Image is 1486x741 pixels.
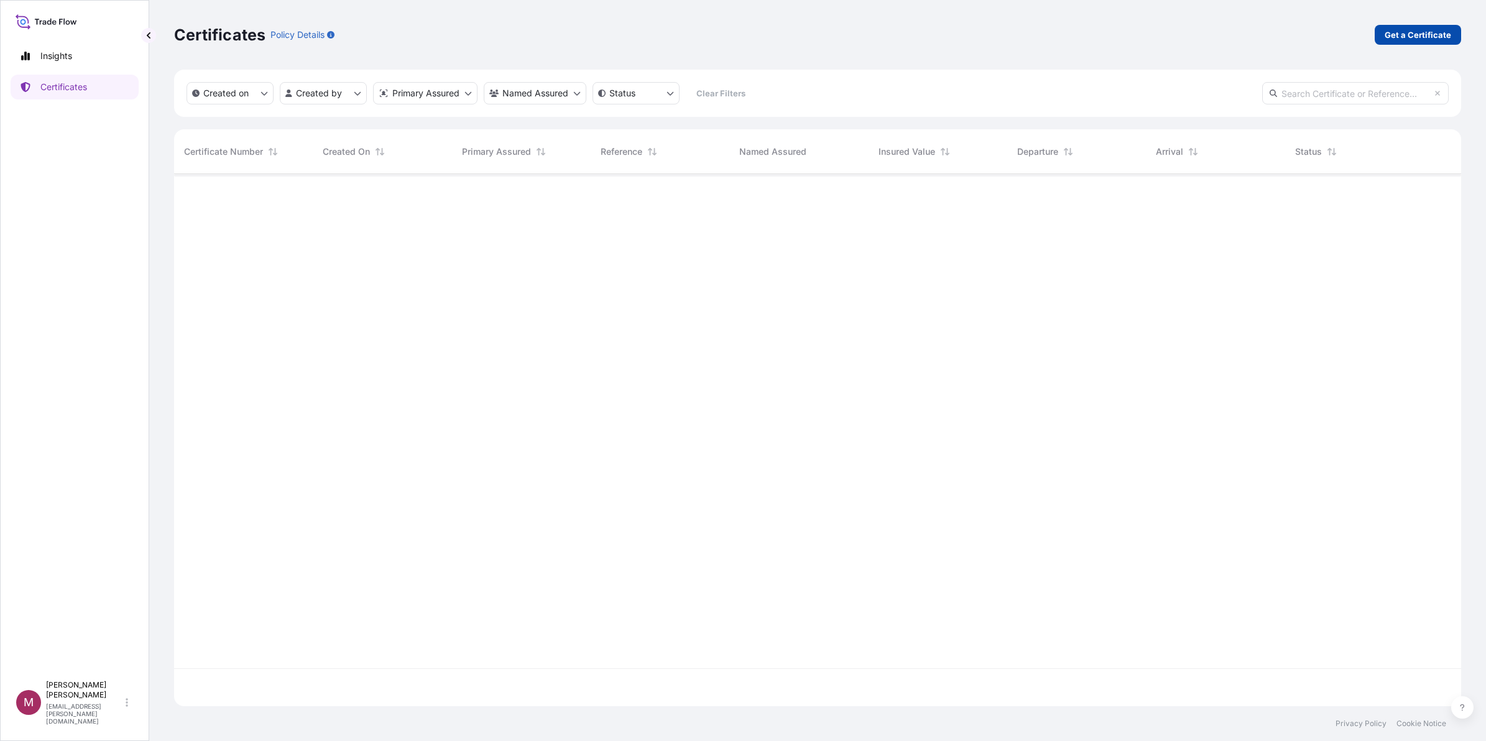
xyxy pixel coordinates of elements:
span: Status [1295,145,1322,158]
span: Created On [323,145,370,158]
p: Certificates [174,25,265,45]
p: Named Assured [502,87,568,99]
span: Departure [1017,145,1058,158]
span: M [24,696,34,709]
p: Status [609,87,635,99]
p: Certificates [40,81,87,93]
p: Primary Assured [392,87,459,99]
a: Privacy Policy [1336,719,1387,729]
a: Insights [11,44,139,68]
input: Search Certificate or Reference... [1262,82,1449,104]
p: Created on [203,87,249,99]
button: Sort [645,144,660,159]
button: Sort [1061,144,1076,159]
span: Certificate Number [184,145,263,158]
p: Clear Filters [696,87,745,99]
a: Get a Certificate [1375,25,1461,45]
button: Sort [938,144,953,159]
button: certificateStatus Filter options [593,82,680,104]
button: Clear Filters [686,83,755,103]
p: [EMAIL_ADDRESS][PERSON_NAME][DOMAIN_NAME] [46,702,123,725]
button: createdOn Filter options [187,82,274,104]
p: Get a Certificate [1385,29,1451,41]
button: Sort [533,144,548,159]
button: cargoOwner Filter options [484,82,586,104]
a: Certificates [11,75,139,99]
button: distributor Filter options [373,82,478,104]
button: Sort [1324,144,1339,159]
span: Named Assured [739,145,806,158]
span: Insured Value [879,145,935,158]
p: Policy Details [270,29,325,41]
a: Cookie Notice [1396,719,1446,729]
button: Sort [265,144,280,159]
span: Primary Assured [462,145,531,158]
p: Created by [296,87,342,99]
p: [PERSON_NAME] [PERSON_NAME] [46,680,123,700]
span: Reference [601,145,642,158]
p: Insights [40,50,72,62]
button: Sort [372,144,387,159]
button: Sort [1186,144,1201,159]
span: Arrival [1156,145,1183,158]
button: createdBy Filter options [280,82,367,104]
